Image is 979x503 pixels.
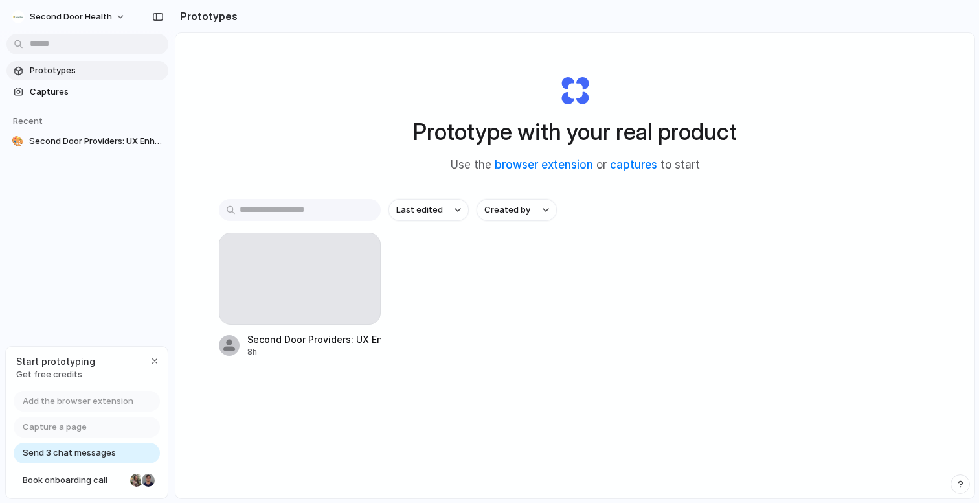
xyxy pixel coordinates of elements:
span: Prototypes [30,64,163,77]
button: Last edited [388,199,469,221]
a: Second Door Providers: UX Enhancement8h [219,233,381,358]
h1: Prototype with your real product [413,115,737,149]
span: Use the or to start [451,157,700,174]
span: Start prototyping [16,355,95,368]
span: Created by [484,204,530,216]
span: Last edited [396,204,443,216]
button: Created by [477,199,557,221]
a: Prototypes [6,61,168,80]
a: captures [610,158,657,171]
span: Second Door Providers: UX Enhancement [29,135,163,148]
div: 🎨 [12,135,24,148]
span: Add the browser extension [23,395,133,408]
a: 🎨Second Door Providers: UX Enhancement [6,132,168,151]
span: Second Door Health [30,10,112,23]
div: 8h [247,346,381,358]
div: Second Door Providers: UX Enhancement [247,333,381,346]
div: Nicole Kubica [129,473,144,488]
span: Get free credits [16,368,95,381]
a: Book onboarding call [14,470,160,491]
span: Captures [30,86,163,99]
span: Recent [13,115,43,126]
span: Book onboarding call [23,474,125,487]
span: Send 3 chat messages [23,447,116,460]
a: Captures [6,82,168,102]
a: browser extension [495,158,593,171]
button: Second Door Health [6,6,132,27]
div: Christian Iacullo [141,473,156,488]
h2: Prototypes [175,8,238,24]
span: Capture a page [23,421,87,434]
